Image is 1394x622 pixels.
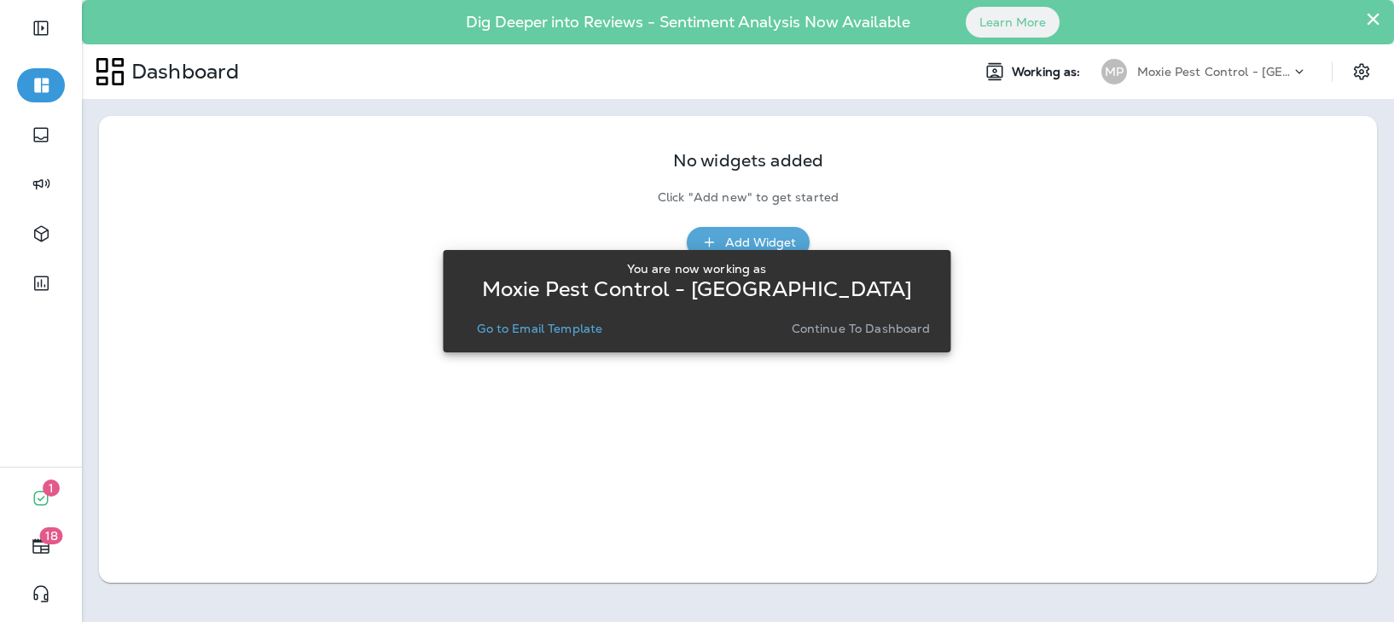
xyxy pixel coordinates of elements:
[966,7,1060,38] button: Learn More
[792,322,931,335] p: Continue to Dashboard
[627,262,766,276] p: You are now working as
[17,481,65,515] button: 1
[1012,65,1084,79] span: Working as:
[1346,56,1377,87] button: Settings
[477,322,602,335] p: Go to Email Template
[416,20,960,25] p: Dig Deeper into Reviews - Sentiment Analysis Now Available
[1101,59,1127,84] div: MP
[17,11,65,45] button: Expand Sidebar
[1137,65,1291,78] p: Moxie Pest Control - [GEOGRAPHIC_DATA]
[1365,5,1381,32] button: Close
[785,317,938,340] button: Continue to Dashboard
[43,480,60,497] span: 1
[40,527,63,544] span: 18
[482,282,912,296] p: Moxie Pest Control - [GEOGRAPHIC_DATA]
[17,529,65,563] button: 18
[470,317,609,340] button: Go to Email Template
[125,59,239,84] p: Dashboard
